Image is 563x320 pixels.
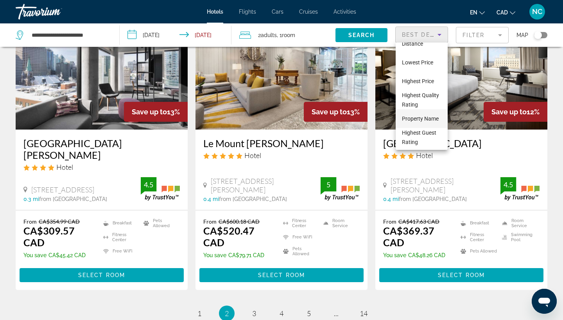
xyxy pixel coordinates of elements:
span: Distance [402,41,423,47]
span: Lowest Price [402,59,433,66]
div: Sort by [396,43,448,150]
span: Highest Quality Rating [402,92,439,108]
span: Highest Price [402,78,434,84]
iframe: Button to launch messaging window [532,289,557,314]
span: Highest Guest Rating [402,130,436,145]
span: Property Name [402,116,439,122]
